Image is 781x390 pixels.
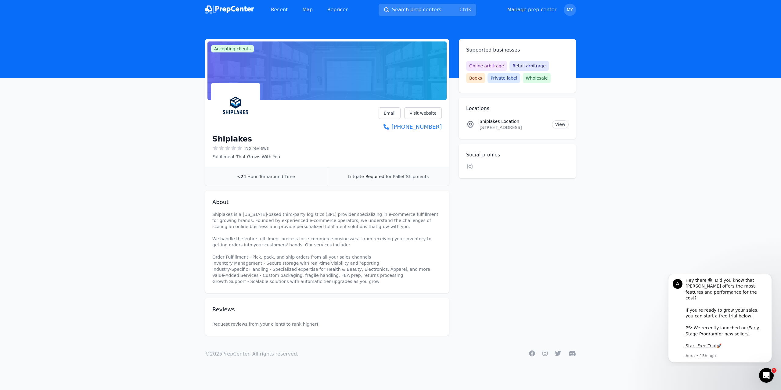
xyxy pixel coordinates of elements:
div: Hey there 😀 Did you know that [PERSON_NAME] offers the most features and performance for the cost... [27,4,108,75]
a: [PHONE_NUMBER] [379,123,442,131]
span: Required [365,174,384,179]
p: Shiplakes is a [US_STATE]-based third-party logistics (3PL) provider specializing in e-commerce f... [212,211,442,284]
h2: Social profiles [466,151,569,159]
kbd: K [468,7,472,13]
p: Request reviews from your clients to rank higher! [212,309,442,339]
span: <24 [237,174,246,179]
a: Start Free Trial [27,70,57,74]
span: No reviews [245,145,269,151]
span: MY [567,8,573,12]
h2: About [212,198,442,206]
a: View [552,120,569,128]
h2: Reviews [212,305,422,314]
span: Private label [488,73,520,83]
a: Recent [266,4,293,16]
kbd: Ctrl [459,7,468,13]
span: Books [466,73,485,83]
p: [STREET_ADDRESS] [480,124,547,131]
span: for Pallet Shipments [386,174,429,179]
span: Retail arbitrage [509,61,549,71]
h2: Supported businesses [466,46,569,54]
button: MY [564,4,576,16]
p: Fulfillment That Grows With You [212,154,280,160]
a: Map [297,4,318,16]
img: PrepCenter [205,5,254,14]
div: Message content [27,4,108,78]
span: Hour Turnaround Time [247,174,295,179]
a: Manage prep center [507,6,556,13]
span: 1 [772,368,776,373]
iframe: Intercom notifications message [659,274,781,366]
a: Visit website [404,107,442,119]
b: 🚀 [57,70,63,74]
span: Online arbitrage [466,61,507,71]
img: Shiplakes [212,84,259,131]
a: Email [379,107,401,119]
button: Search prep centersCtrlK [379,4,476,16]
span: Search prep centers [392,6,441,13]
h2: Locations [466,105,569,112]
p: Message from Aura, sent 15h ago [27,79,108,85]
h1: Shiplakes [212,134,252,144]
span: Wholesale [523,73,551,83]
a: Repricer [322,4,353,16]
span: Accepting clients [211,45,254,52]
p: Shiplakes Location [480,118,547,124]
p: © 2025 PrepCenter. All rights reserved. [205,350,298,358]
iframe: Intercom live chat [759,368,774,383]
span: Liftgate [348,174,364,179]
div: Profile image for Aura [14,5,23,15]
